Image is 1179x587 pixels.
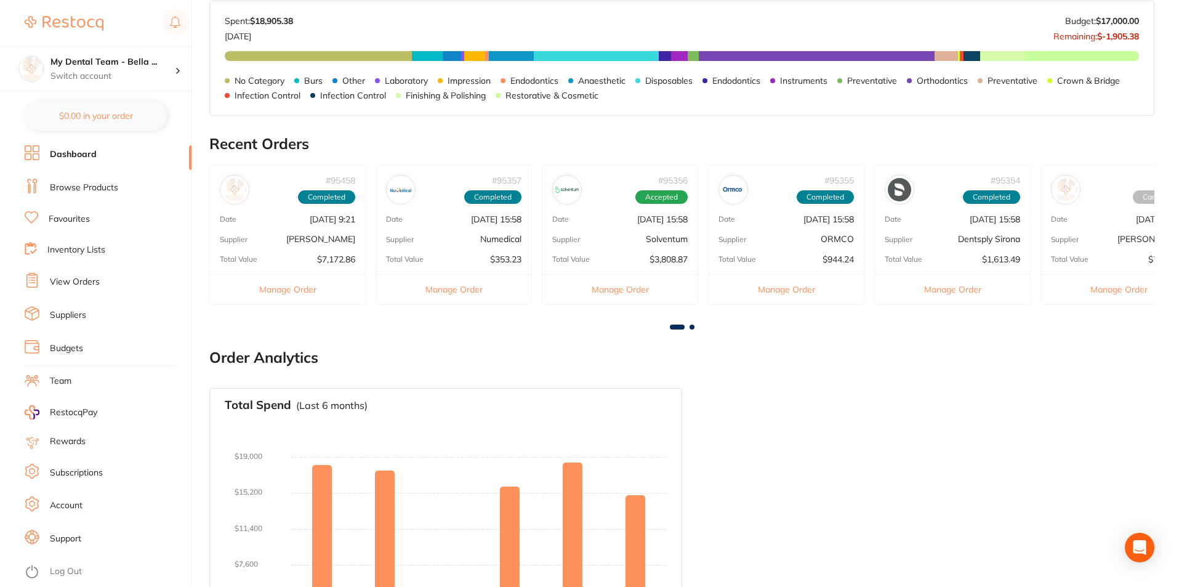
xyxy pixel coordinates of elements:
p: [PERSON_NAME] [286,234,355,244]
p: Preventative [847,76,897,86]
p: # 95354 [991,176,1020,185]
img: Dentsply Sirona [888,178,911,201]
button: $0.00 in your order [25,101,167,131]
img: Henry Schein Halas [1054,178,1077,201]
p: Date [718,215,735,224]
a: Dashboard [50,148,97,161]
p: $7,172.86 [317,254,355,264]
a: Budgets [50,342,83,355]
p: Date [552,215,569,224]
a: Inventory Lists [47,244,105,256]
p: ORMCO [821,234,854,244]
img: Restocq Logo [25,16,103,31]
img: ORMCO [722,178,745,201]
span: Completed [464,190,521,204]
p: [DATE] 15:58 [803,214,854,224]
a: Suppliers [50,309,86,322]
p: # 95355 [824,176,854,185]
p: Date [386,215,403,224]
p: # 95458 [326,176,355,185]
span: Completed [298,190,355,204]
p: Spent: [225,16,293,26]
p: Supplier [386,235,414,244]
span: Accepted [635,190,688,204]
a: Log Out [50,565,82,578]
h2: Recent Orders [209,136,1154,153]
p: Laboratory [385,76,428,86]
span: RestocqPay [50,407,97,419]
a: Subscriptions [50,467,103,479]
p: Other [342,76,365,86]
button: Manage Order [210,274,365,304]
a: Account [50,500,82,512]
strong: $17,000.00 [1096,15,1139,26]
strong: $18,905.38 [250,15,293,26]
p: Date [220,215,236,224]
p: Supplier [1051,235,1079,244]
a: Restocq Logo [25,9,103,38]
p: Supplier [220,235,247,244]
p: Supplier [885,235,912,244]
p: Solventum [646,234,688,244]
p: Burs [304,76,323,86]
p: Total Value [220,255,257,264]
p: Instruments [780,76,827,86]
p: $353.23 [490,254,521,264]
button: Log Out [25,562,188,582]
span: Completed [963,190,1020,204]
button: Manage Order [875,274,1030,304]
a: Favourites [49,213,90,225]
img: Henry Schein Halas [223,178,246,201]
img: My Dental Team - Bella Vista [19,57,44,81]
h2: Order Analytics [209,349,1154,366]
p: Total Value [552,255,590,264]
div: Open Intercom Messenger [1125,533,1154,562]
p: Preventative [988,76,1037,86]
h4: My Dental Team - Bella Vista [50,56,175,68]
button: Manage Order [709,274,864,304]
p: Numedical [480,234,521,244]
span: Completed [797,190,854,204]
a: Rewards [50,435,86,448]
a: View Orders [50,276,100,288]
p: $1,613.49 [982,254,1020,264]
p: [DATE] [225,26,293,41]
p: Total Value [885,255,922,264]
p: [DATE] 9:21 [310,214,355,224]
p: $944.24 [823,254,854,264]
button: Manage Order [376,274,531,304]
p: No Category [235,76,284,86]
img: Numedical [389,178,412,201]
p: Dentsply Sirona [958,234,1020,244]
h3: Total Spend [225,399,291,412]
p: Infection Control [320,91,386,100]
strong: $-1,905.38 [1097,31,1139,42]
p: Endodontics [712,76,760,86]
img: Solventum [555,178,579,201]
a: RestocqPay [25,405,97,419]
p: Date [885,215,901,224]
p: Switch account [50,70,175,83]
p: Anaesthetic [578,76,626,86]
p: Supplier [552,235,580,244]
p: [DATE] 15:58 [970,214,1020,224]
p: Impression [448,76,491,86]
p: Date [1051,215,1068,224]
p: Endodontics [510,76,558,86]
button: Manage Order [542,274,698,304]
p: # 95357 [492,176,521,185]
p: Crown & Bridge [1057,76,1120,86]
p: [DATE] 15:58 [471,214,521,224]
p: Budget: [1065,16,1139,26]
p: (Last 6 months) [296,400,368,411]
p: Orthodontics [917,76,968,86]
p: Infection Control [235,91,300,100]
a: Support [50,533,81,545]
p: Finishing & Polishing [406,91,486,100]
p: Total Value [1051,255,1088,264]
p: Restorative & Cosmetic [505,91,598,100]
a: Team [50,375,71,387]
p: Supplier [718,235,746,244]
a: Browse Products [50,182,118,194]
p: Total Value [718,255,756,264]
